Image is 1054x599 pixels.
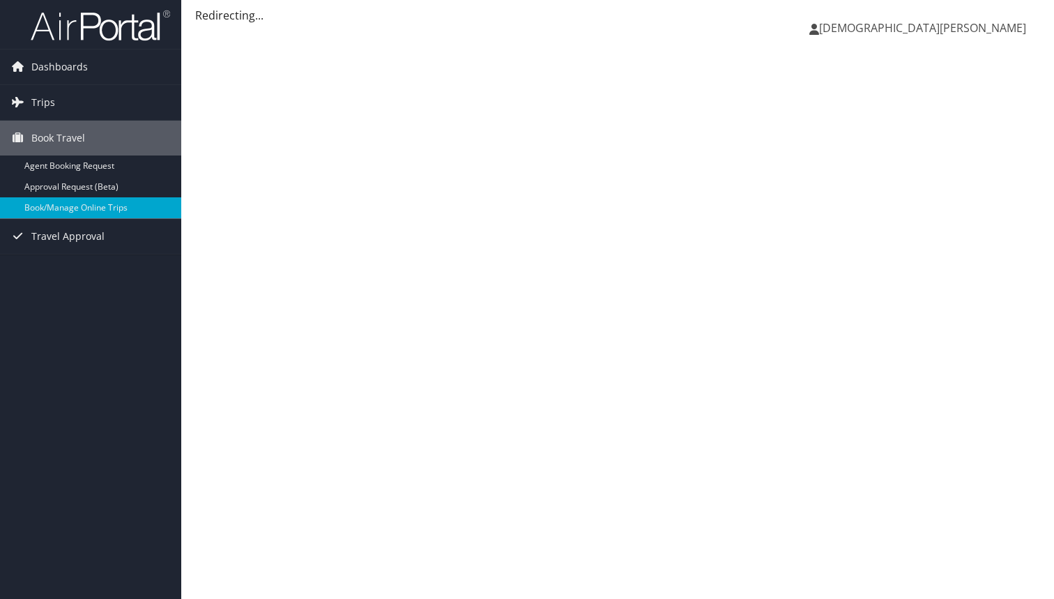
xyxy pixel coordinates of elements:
[819,20,1026,36] span: [DEMOGRAPHIC_DATA][PERSON_NAME]
[31,121,85,156] span: Book Travel
[31,9,170,42] img: airportal-logo.png
[195,7,1040,24] div: Redirecting...
[31,50,88,84] span: Dashboards
[31,85,55,120] span: Trips
[809,7,1040,49] a: [DEMOGRAPHIC_DATA][PERSON_NAME]
[31,219,105,254] span: Travel Approval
